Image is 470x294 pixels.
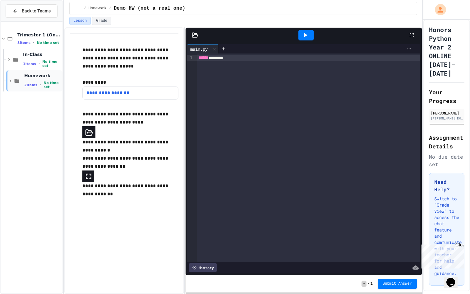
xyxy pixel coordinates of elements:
[44,81,61,89] span: No time set
[40,82,41,87] span: •
[92,17,111,25] button: Grade
[429,88,464,105] h2: Your Progress
[6,4,58,18] button: Back to Teams
[189,263,217,272] div: History
[42,60,61,68] span: No time set
[362,281,366,287] span: -
[434,178,459,193] h3: Need Help?
[428,2,448,17] div: My Account
[429,153,464,168] div: No due date set
[84,6,86,11] span: /
[89,6,107,11] span: Homework
[39,61,40,66] span: •
[429,133,464,151] h2: Assignment Details
[17,32,61,38] span: Trimester 1 (Online HP2)
[23,62,36,66] span: 1 items
[109,6,111,11] span: /
[371,281,373,286] span: 1
[187,55,193,61] div: 1
[22,8,51,14] span: Back to Teams
[187,44,219,54] div: main.py
[33,40,34,45] span: •
[383,281,412,286] span: Submit Answer
[378,279,417,289] button: Submit Answer
[368,281,370,286] span: /
[69,17,91,25] button: Lesson
[24,73,61,78] span: Homework
[431,110,463,116] div: [PERSON_NAME]
[418,242,464,268] iframe: chat widget
[444,269,464,288] iframe: chat widget
[2,2,43,40] div: Chat with us now!Close
[434,196,459,277] p: Switch to "Grade View" to access the chat feature and communicate with your teacher for help and ...
[187,46,211,52] div: main.py
[429,25,464,77] h1: Honors Python Year 2 ONLINE [DATE]-[DATE]
[75,6,81,11] span: ...
[24,83,37,87] span: 2 items
[17,41,30,45] span: 3 items
[431,116,463,121] div: [PERSON_NAME][EMAIL_ADDRESS][PERSON_NAME][DOMAIN_NAME]
[114,5,185,12] span: Demo HW (not a real one)
[23,52,61,57] span: In-Class
[37,41,59,45] span: No time set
